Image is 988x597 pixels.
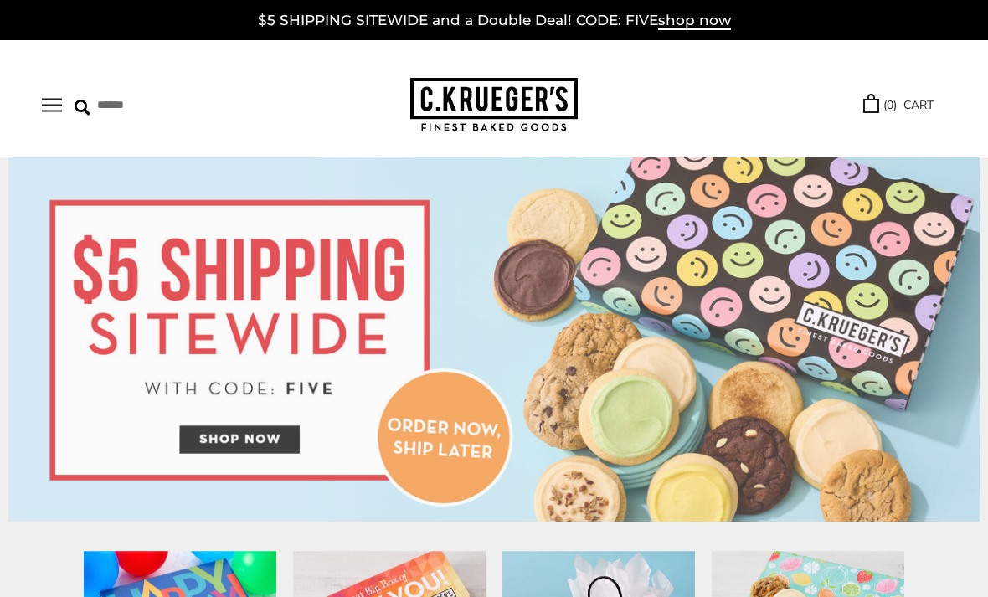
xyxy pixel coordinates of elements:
[75,92,260,118] input: Search
[75,100,90,116] img: Search
[410,78,578,132] img: C.KRUEGER'S
[42,98,62,112] button: Open navigation
[258,12,731,30] a: $5 SHIPPING SITEWIDE and a Double Deal! CODE: FIVEshop now
[8,157,980,522] img: C.Krueger's Special Offer
[658,12,731,30] span: shop now
[863,95,934,115] a: (0) CART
